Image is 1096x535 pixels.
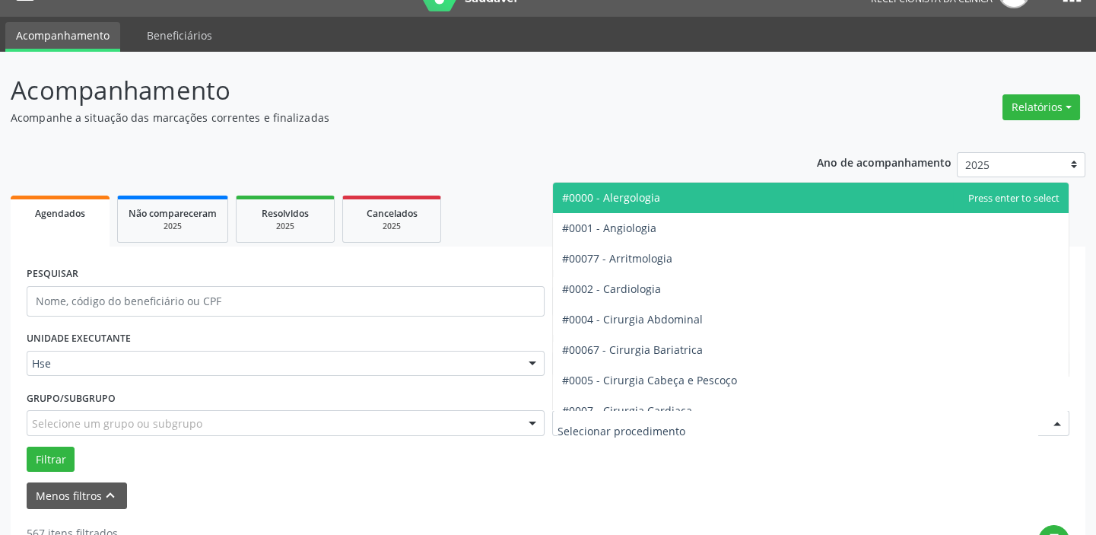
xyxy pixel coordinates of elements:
[27,447,75,473] button: Filtrar
[129,207,217,220] span: Não compareceram
[27,482,127,509] button: Menos filtroskeyboard_arrow_up
[817,152,951,171] p: Ano de acompanhamento
[129,221,217,232] div: 2025
[1002,94,1080,120] button: Relatórios
[32,356,513,371] span: Hse
[562,282,661,296] span: #0002 - Cardiologia
[262,207,309,220] span: Resolvidos
[558,416,1039,446] input: Selecionar procedimento
[354,221,430,232] div: 2025
[27,286,545,317] input: Nome, código do beneficiário ou CPF
[27,263,78,286] label: PESQUISAR
[562,342,703,357] span: #00067 - Cirurgia Bariatrica
[27,387,116,410] label: Grupo/Subgrupo
[562,190,660,205] span: #0000 - Alergologia
[562,403,692,418] span: #0007 - Cirurgia Cardiaca
[5,22,120,52] a: Acompanhamento
[35,207,85,220] span: Agendados
[11,110,763,126] p: Acompanhe a situação das marcações correntes e finalizadas
[102,487,119,504] i: keyboard_arrow_up
[11,72,763,110] p: Acompanhamento
[562,221,656,235] span: #0001 - Angiologia
[562,373,737,387] span: #0005 - Cirurgia Cabeça e Pescoço
[27,327,131,351] label: UNIDADE EXECUTANTE
[562,251,672,266] span: #00077 - Arritmologia
[367,207,418,220] span: Cancelados
[136,22,223,49] a: Beneficiários
[247,221,323,232] div: 2025
[32,416,202,432] span: Selecione um grupo ou subgrupo
[562,312,703,326] span: #0004 - Cirurgia Abdominal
